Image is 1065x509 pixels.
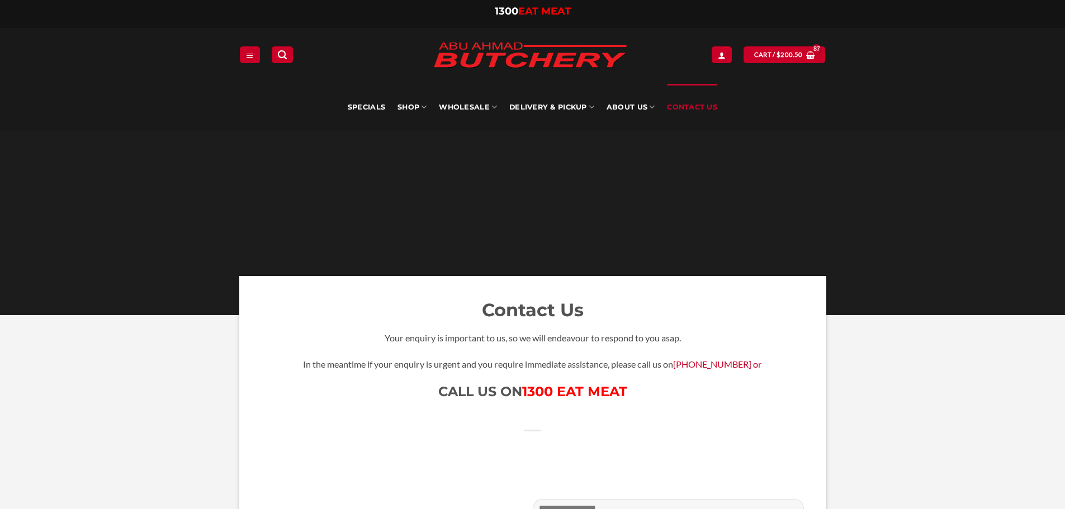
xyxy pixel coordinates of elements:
[754,50,803,60] span: Cart /
[272,46,293,63] a: Search
[667,84,717,131] a: Contact Us
[607,84,655,131] a: About Us
[262,383,804,400] h1: CALL US ON
[509,84,594,131] a: Delivery & Pickup
[262,298,804,322] h2: Contact Us
[673,359,762,369] a: [PHONE_NUMBER] or
[777,51,802,58] bdi: 200.50
[495,5,571,17] a: 1300EAT MEAT
[522,383,627,399] a: 1300 EAT MEAT
[712,46,732,63] a: Login
[262,331,804,345] p: Your enquiry is important to us, so we will endeavour to respond to you asap.
[777,50,780,60] span: $
[518,5,571,17] span: EAT MEAT
[262,357,804,372] p: In the meantime if your enquiry is urgent and you require immediate assistance, please call us on
[240,46,260,63] a: Menu
[424,35,636,77] img: Abu Ahmad Butchery
[439,84,497,131] a: Wholesale
[744,46,825,63] a: View cart
[348,84,385,131] a: Specials
[397,84,427,131] a: SHOP
[495,5,518,17] span: 1300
